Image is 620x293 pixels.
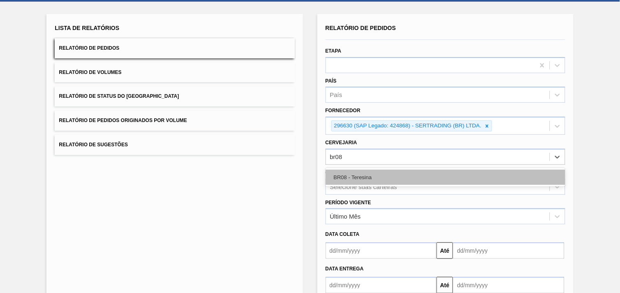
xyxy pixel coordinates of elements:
label: Etapa [326,48,342,54]
button: Até [437,242,453,259]
label: Fornecedor [326,108,361,113]
label: Período Vigente [326,200,371,205]
button: Relatório de Volumes [55,62,294,83]
div: 296630 (SAP Legado: 424868) - SERTRADING (BR) LTDA. [332,121,483,131]
span: Relatório de Pedidos [326,25,396,31]
button: Relatório de Pedidos Originados por Volume [55,111,294,131]
input: dd/mm/yyyy [453,242,564,259]
input: dd/mm/yyyy [326,242,437,259]
div: Selecione suas carteiras [330,183,397,190]
button: Relatório de Sugestões [55,135,294,155]
span: Data Entrega [326,266,364,272]
div: BR08 - Teresina [326,170,565,185]
span: Data coleta [326,231,360,237]
button: Relatório de Status do [GEOGRAPHIC_DATA] [55,86,294,106]
span: Relatório de Status do [GEOGRAPHIC_DATA] [59,93,179,99]
span: Relatório de Pedidos [59,45,119,51]
span: Relatório de Sugestões [59,142,128,148]
span: Lista de Relatórios [55,25,119,31]
button: Relatório de Pedidos [55,38,294,58]
label: Cervejaria [326,140,357,145]
label: País [326,78,337,84]
div: Último Mês [330,213,361,220]
span: Relatório de Pedidos Originados por Volume [59,118,187,123]
div: País [330,92,342,99]
span: Relatório de Volumes [59,69,121,75]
